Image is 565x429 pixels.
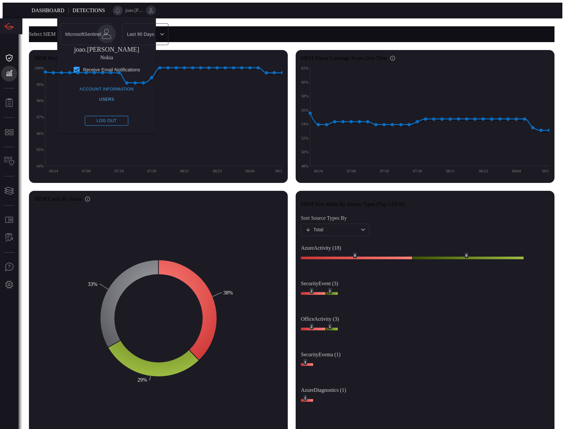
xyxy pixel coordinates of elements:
[147,169,156,173] text: 07/30
[301,245,341,251] text: AzureActivity (18)
[73,8,105,13] span: Detections
[1,50,17,66] button: Dashboard
[114,169,123,173] text: 07/18
[512,169,521,173] text: 09/04
[301,387,346,393] text: AzureDiagnostics (1)
[74,46,139,53] span: joao.[PERSON_NAME]
[37,115,44,119] text: 97%
[1,95,17,111] button: Reports
[329,324,331,329] text: 1
[37,164,44,168] text: 94%
[310,289,312,293] text: 2
[1,259,17,275] button: Ask Us A Question
[180,169,189,173] text: 08/11
[542,169,551,173] text: 09/16
[223,290,233,295] text: 38%
[127,31,158,38] p: Last 90 days
[125,8,143,13] span: joao.[PERSON_NAME]
[354,253,356,258] text: 9
[304,396,306,400] text: 1
[446,169,455,173] text: 08/11
[380,169,389,173] text: 07/18
[49,169,58,173] text: 06/24
[1,66,17,82] button: Detections
[310,324,312,329] text: 2
[246,169,255,173] text: 09/04
[1,230,17,246] button: ALERT ANALYSIS
[34,55,99,61] h3: SIEM Health Score Over Time
[1,124,17,140] button: MITRE - Detection Posture
[304,360,306,365] text: 1
[301,66,308,70] text: 62%
[37,98,44,103] text: 98%
[137,377,147,383] text: 29%
[100,55,113,61] span: nokia
[301,201,549,207] h3: SIEM New rules by source types (Top 5 of 95)
[29,31,56,37] label: Select SIEM
[1,154,17,169] button: Inventory
[347,169,356,173] text: 07/06
[301,352,340,358] text: SecurityEventa (1)
[306,226,359,233] div: Total
[301,164,308,168] text: 48%
[301,136,308,140] text: 52%
[301,55,387,61] h3: SIEM Threat coverage score over time
[301,281,338,287] text: SecurityEvent (3)
[82,169,91,173] text: 07/06
[329,289,331,293] text: 1
[213,169,222,173] text: 08/23
[413,169,422,173] text: 07/30
[301,80,308,85] text: 60%
[314,169,323,173] text: 06/24
[35,66,44,70] text: 100%
[301,316,339,322] text: OfficeActivity (3)
[1,212,17,228] button: Rule Catalog
[37,147,44,152] text: 95%
[1,183,17,199] button: Cards
[275,169,284,173] text: 09/16
[34,196,82,202] h3: SIEM Cards By Status
[301,150,308,154] text: 50%
[37,82,44,87] text: 99%
[301,108,308,113] text: 56%
[32,8,64,13] span: Dashboard
[65,31,101,38] p: MicrosoftSentinel
[37,131,44,136] text: 96%
[1,277,17,293] button: Preferences
[465,253,467,258] text: 9
[479,169,488,173] text: 08/23
[301,215,369,221] label: sort source types by
[301,94,308,98] text: 58%
[88,281,97,287] text: 33%
[301,122,308,126] text: 54%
